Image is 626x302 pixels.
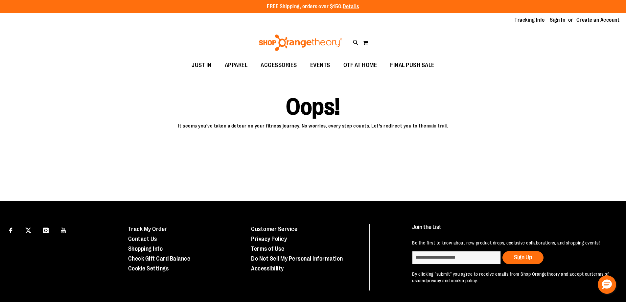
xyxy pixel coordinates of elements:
[550,16,566,24] a: Sign In
[251,245,284,252] a: Terms of Use
[218,58,254,73] a: APPAREL
[343,58,377,73] span: OTF AT HOME
[12,119,614,129] p: It seems you've taken a detour on your fitness journey. No worries, every step counts. Let's redi...
[254,58,304,73] a: ACCESSORIES
[251,265,284,272] a: Accessibility
[267,3,359,11] p: FREE Shipping, orders over $150.
[128,255,191,262] a: Check Gift Card Balance
[261,58,297,73] span: ACCESSORIES
[337,58,384,73] a: OTF AT HOME
[58,224,69,236] a: Visit our Youtube page
[185,58,218,73] a: JUST IN
[598,275,616,294] button: Hello, have a question? Let’s chat.
[25,227,31,233] img: Twitter
[412,271,609,283] a: terms of use
[412,251,501,264] input: enter email
[251,226,297,232] a: Customer Service
[225,58,248,73] span: APPAREL
[128,226,167,232] a: Track My Order
[5,224,16,236] a: Visit our Facebook page
[23,224,34,236] a: Visit our X page
[128,245,163,252] a: Shopping Info
[251,236,287,242] a: Privacy Policy
[427,278,478,283] a: privacy and cookie policy.
[383,58,441,73] a: FINAL PUSH SALE
[40,224,52,236] a: Visit our Instagram page
[192,58,212,73] span: JUST IN
[502,251,544,264] button: Sign Up
[412,271,611,284] p: By clicking "submit" you agree to receive emails from Shop Orangetheory and accept our and
[304,58,337,73] a: EVENTS
[258,35,343,51] img: Shop Orangetheory
[286,101,340,113] span: Oops!
[412,240,611,246] p: Be the first to know about new product drops, exclusive collaborations, and shopping events!
[412,224,611,236] h4: Join the List
[310,58,330,73] span: EVENTS
[514,254,532,261] span: Sign Up
[427,123,448,129] a: main trail.
[128,265,169,272] a: Cookie Settings
[390,58,434,73] span: FINAL PUSH SALE
[515,16,545,24] a: Tracking Info
[251,255,343,262] a: Do Not Sell My Personal Information
[343,4,359,10] a: Details
[576,16,620,24] a: Create an Account
[128,236,157,242] a: Contact Us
